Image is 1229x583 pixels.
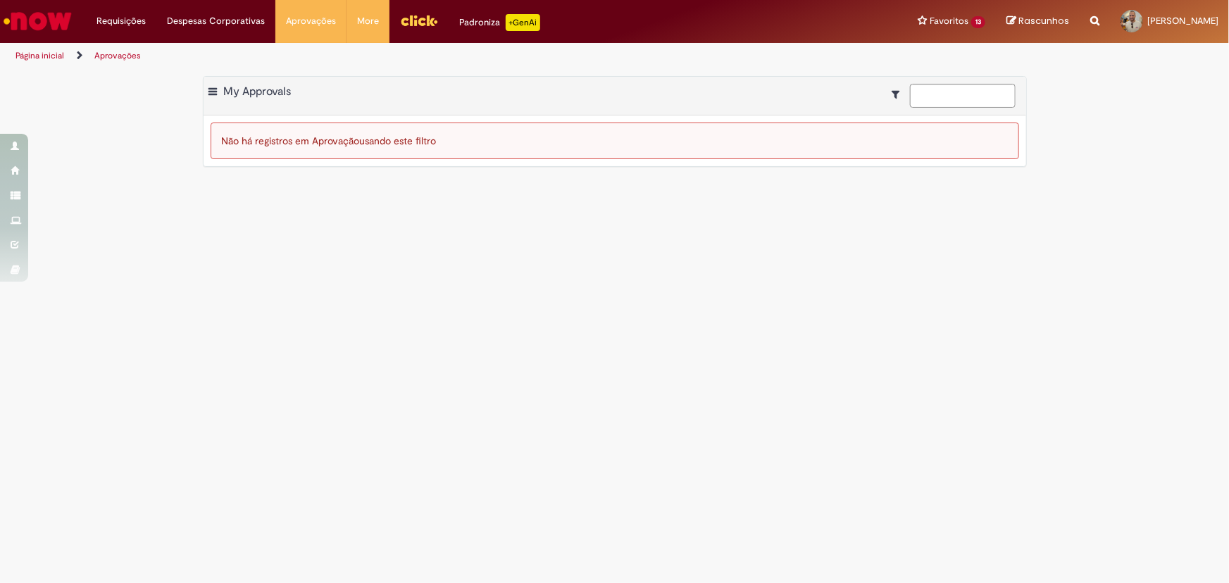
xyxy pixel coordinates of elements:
[11,43,809,69] ul: Trilhas de página
[400,10,438,31] img: click_logo_yellow_360x200.png
[211,123,1019,159] div: Não há registros em Aprovação
[286,14,336,28] span: Aprovações
[930,14,968,28] span: Favoritos
[224,84,292,99] span: My Approvals
[357,14,379,28] span: More
[360,134,437,147] span: usando este filtro
[971,16,985,28] span: 13
[1006,15,1069,28] a: Rascunhos
[167,14,265,28] span: Despesas Corporativas
[1147,15,1218,27] span: [PERSON_NAME]
[459,14,540,31] div: Padroniza
[96,14,146,28] span: Requisições
[1,7,74,35] img: ServiceNow
[94,50,141,61] a: Aprovações
[506,14,540,31] p: +GenAi
[1018,14,1069,27] span: Rascunhos
[892,89,907,99] i: Mostrar filtros para: Suas Solicitações
[15,50,64,61] a: Página inicial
